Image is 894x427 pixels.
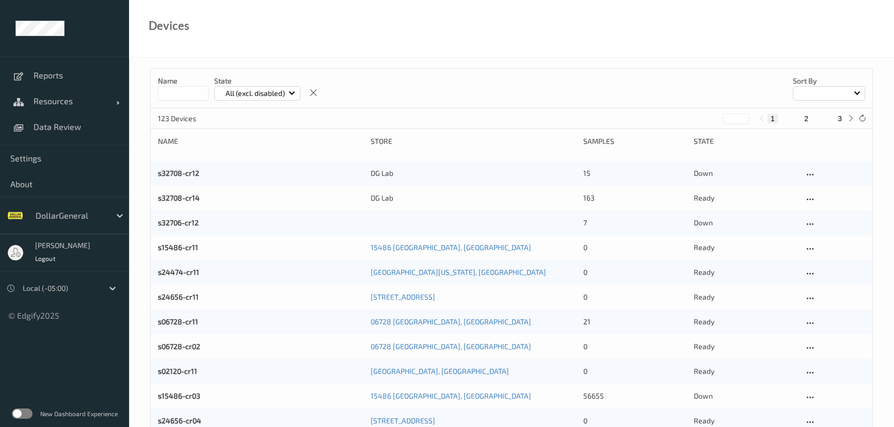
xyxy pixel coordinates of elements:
a: s06728-cr02 [158,342,200,351]
p: State [214,76,300,86]
a: [GEOGRAPHIC_DATA], [GEOGRAPHIC_DATA] [371,367,509,375]
p: ready [693,317,796,327]
div: Samples [583,136,686,146]
p: ready [693,366,796,376]
button: 1 [768,114,778,123]
button: 2 [801,114,811,123]
div: 163 [583,193,686,203]
button: 3 [835,114,845,123]
div: 15 [583,168,686,178]
div: Name [158,136,363,146]
a: 15486 [GEOGRAPHIC_DATA], [GEOGRAPHIC_DATA] [371,391,531,400]
div: 0 [583,267,686,277]
a: s24656-cr11 [158,292,199,301]
div: 0 [583,292,686,302]
div: 56655 [583,391,686,401]
a: [STREET_ADDRESS] [371,416,435,425]
a: s06728-cr11 [158,317,198,326]
p: Name [158,76,209,86]
a: 06728 [GEOGRAPHIC_DATA], [GEOGRAPHIC_DATA] [371,342,531,351]
div: 0 [583,242,686,253]
p: ready [693,193,796,203]
a: [STREET_ADDRESS] [371,292,435,301]
div: 7 [583,218,686,228]
div: 21 [583,317,686,327]
p: Sort by [793,76,865,86]
p: down [693,168,796,178]
div: DG Lab [371,168,576,178]
a: s32706-cr12 [158,218,199,227]
p: down [693,218,796,228]
a: s32708-cr14 [158,193,200,202]
a: 06728 [GEOGRAPHIC_DATA], [GEOGRAPHIC_DATA] [371,317,531,326]
div: 0 [583,341,686,352]
div: 0 [583,416,686,426]
p: All (excl. disabled) [222,88,289,98]
a: s24656-cr04 [158,416,201,425]
div: Store [371,136,576,146]
div: State [693,136,796,146]
p: ready [693,341,796,352]
p: 123 Devices [158,113,235,124]
p: ready [693,416,796,426]
a: 15486 [GEOGRAPHIC_DATA], [GEOGRAPHIC_DATA] [371,243,531,252]
a: s15486-cr03 [158,391,200,400]
a: s02120-cr11 [158,367,197,375]
a: s15486-cr11 [158,243,198,252]
p: down [693,391,796,401]
a: s32708-cr12 [158,169,199,177]
div: 0 [583,366,686,376]
a: [GEOGRAPHIC_DATA][US_STATE], [GEOGRAPHIC_DATA] [371,268,546,276]
p: ready [693,242,796,253]
a: s24474-cr11 [158,268,199,276]
div: DG Lab [371,193,576,203]
p: ready [693,292,796,302]
div: Devices [149,21,189,31]
p: ready [693,267,796,277]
